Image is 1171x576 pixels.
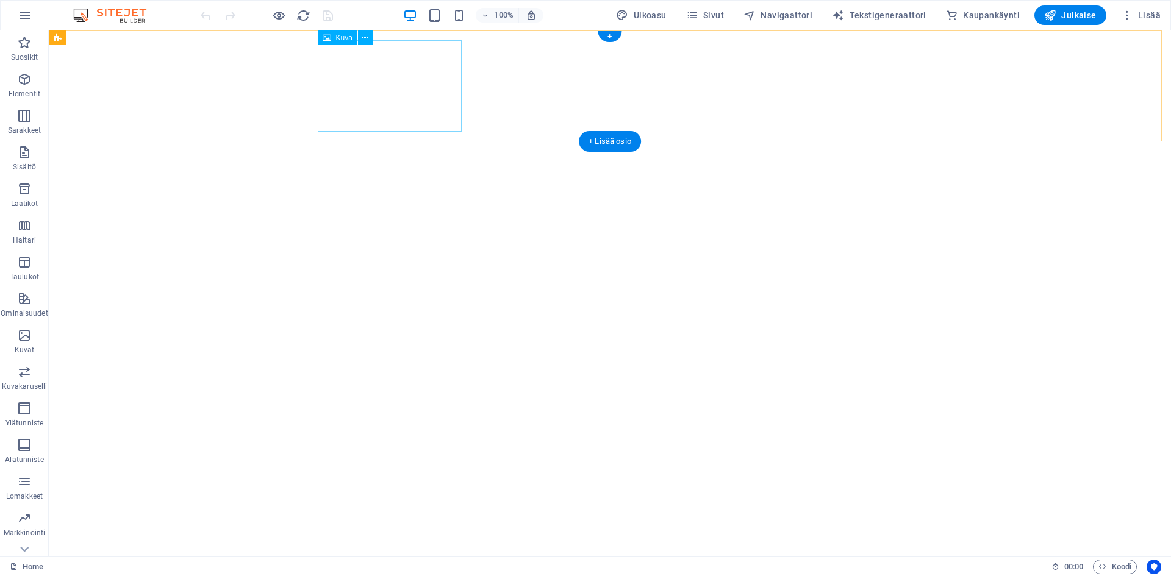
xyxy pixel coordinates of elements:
[13,162,36,172] p: Sisältö
[271,8,286,23] button: Napsauta tästä poistuaksesi esikatselutilasta ja jatkaaksesi muokkaamista
[1,308,48,318] p: Ominaisuudet
[686,9,724,21] span: Sivut
[296,9,310,23] i: Lataa sivu uudelleen
[611,5,671,25] button: Ulkoasu
[2,382,47,391] p: Kuvakaruselli
[681,5,729,25] button: Sivut
[1098,560,1131,574] span: Koodi
[1093,560,1137,574] button: Koodi
[15,345,35,355] p: Kuvat
[8,126,41,135] p: Sarakkeet
[1051,560,1084,574] h6: Istunnon aika
[743,9,812,21] span: Navigaattori
[611,5,671,25] div: Ulkoasu (Ctrl+Alt+Y)
[827,5,931,25] button: Tekstigeneraattori
[1116,5,1166,25] button: Lisää
[70,8,162,23] img: Editor Logo
[10,272,39,282] p: Taulukot
[598,31,621,42] div: +
[941,5,1025,25] button: Kaupankäynti
[616,9,666,21] span: Ulkoasu
[1147,560,1161,574] button: Usercentrics
[494,8,514,23] h6: 100%
[1073,562,1075,571] span: :
[1044,9,1097,21] span: Julkaise
[11,52,38,62] p: Suosikit
[1121,9,1161,21] span: Lisää
[13,235,36,245] p: Haitari
[579,131,641,152] div: + Lisää osio
[336,34,353,41] span: Kuva
[5,455,43,464] p: Alatunniste
[946,9,1020,21] span: Kaupankäynti
[9,89,40,99] p: Elementit
[832,9,926,21] span: Tekstigeneraattori
[739,5,817,25] button: Navigaattori
[1064,560,1083,574] span: 00 00
[1034,5,1106,25] button: Julkaise
[4,528,45,538] p: Markkinointi
[6,491,43,501] p: Lomakkeet
[476,8,519,23] button: 100%
[296,8,310,23] button: reload
[5,418,43,428] p: Ylätunniste
[10,560,43,574] a: Napsauta peruuttaaksesi valinnan. Kaksoisnapsauta avataksesi Sivut
[11,199,38,208] p: Laatikot
[526,10,537,21] i: Koon muuttuessa säädä zoomaustaso automaattisesti sopimaan valittuun laitteeseen.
